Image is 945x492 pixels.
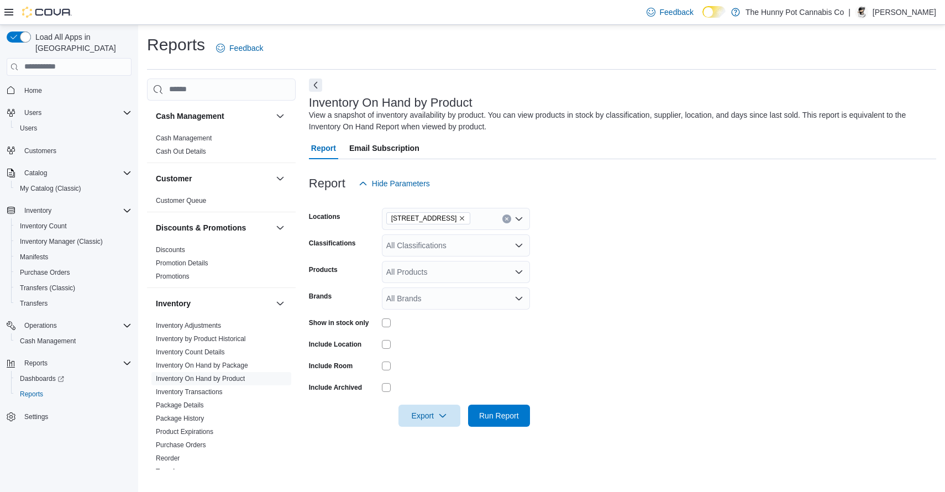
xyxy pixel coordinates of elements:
[156,134,212,142] a: Cash Management
[20,410,53,423] a: Settings
[20,124,37,133] span: Users
[502,214,511,223] button: Clear input
[24,359,48,368] span: Reports
[24,86,42,95] span: Home
[11,386,136,402] button: Reports
[15,182,86,195] a: My Catalog (Classic)
[386,212,471,224] span: 4036 Confederation Pkwy
[514,214,523,223] button: Open list of options
[15,219,132,233] span: Inventory Count
[349,137,419,159] span: Email Subscription
[372,178,430,189] span: Hide Parameters
[15,266,75,279] a: Purchase Orders
[20,410,132,423] span: Settings
[147,194,296,212] div: Customer
[156,298,271,309] button: Inventory
[147,243,296,287] div: Discounts & Promotions
[15,250,53,264] a: Manifests
[11,296,136,311] button: Transfers
[156,222,271,233] button: Discounts & Promotions
[156,111,271,122] button: Cash Management
[156,259,208,267] a: Promotion Details
[848,6,851,19] p: |
[309,383,362,392] label: Include Archived
[660,7,694,18] span: Feedback
[147,132,296,163] div: Cash Management
[156,414,204,423] span: Package History
[11,218,136,234] button: Inventory Count
[156,441,206,449] span: Purchase Orders
[20,337,76,346] span: Cash Management
[156,467,183,476] span: Transfers
[2,355,136,371] button: Reports
[156,362,248,369] a: Inventory On Hand by Package
[156,401,204,409] a: Package Details
[22,7,72,18] img: Cova
[274,172,287,185] button: Customer
[24,321,57,330] span: Operations
[468,405,530,427] button: Run Report
[11,249,136,265] button: Manifests
[15,334,80,348] a: Cash Management
[15,372,69,385] a: Dashboards
[156,246,185,254] a: Discounts
[20,144,132,158] span: Customers
[15,122,41,135] a: Users
[20,374,64,383] span: Dashboards
[11,280,136,296] button: Transfers (Classic)
[514,268,523,276] button: Open list of options
[20,204,132,217] span: Inventory
[7,78,132,454] nav: Complex example
[354,172,434,195] button: Hide Parameters
[24,412,48,421] span: Settings
[11,121,136,136] button: Users
[15,235,132,248] span: Inventory Manager (Classic)
[20,319,132,332] span: Operations
[309,292,332,301] label: Brands
[514,294,523,303] button: Open list of options
[24,169,47,177] span: Catalog
[309,177,345,190] h3: Report
[309,340,361,349] label: Include Location
[24,206,51,215] span: Inventory
[309,239,356,248] label: Classifications
[15,388,132,401] span: Reports
[746,6,844,19] p: The Hunny Pot Cannabis Co
[20,184,81,193] span: My Catalog (Classic)
[11,181,136,196] button: My Catalog (Classic)
[20,319,61,332] button: Operations
[15,334,132,348] span: Cash Management
[15,182,132,195] span: My Catalog (Classic)
[20,84,46,97] a: Home
[11,333,136,349] button: Cash Management
[20,106,46,119] button: Users
[15,297,132,310] span: Transfers
[309,362,353,370] label: Include Room
[156,348,225,357] span: Inventory Count Details
[156,173,271,184] button: Customer
[2,318,136,333] button: Operations
[479,410,519,421] span: Run Report
[156,415,204,422] a: Package History
[156,111,224,122] h3: Cash Management
[20,237,103,246] span: Inventory Manager (Classic)
[20,253,48,261] span: Manifests
[15,297,52,310] a: Transfers
[156,468,183,475] a: Transfers
[309,78,322,92] button: Next
[15,235,107,248] a: Inventory Manager (Classic)
[2,82,136,98] button: Home
[20,357,52,370] button: Reports
[156,222,246,233] h3: Discounts & Promotions
[309,212,340,221] label: Locations
[2,105,136,121] button: Users
[20,204,56,217] button: Inventory
[156,147,206,156] span: Cash Out Details
[156,272,190,281] span: Promotions
[15,266,132,279] span: Purchase Orders
[391,213,457,224] span: [STREET_ADDRESS]
[642,1,698,23] a: Feedback
[459,215,465,222] button: Remove 4036 Confederation Pkwy from selection in this group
